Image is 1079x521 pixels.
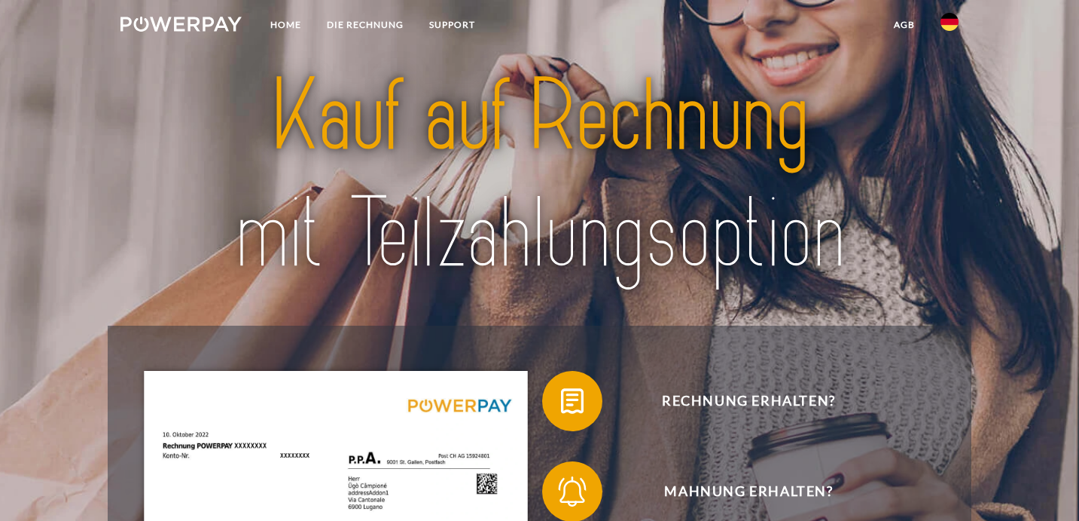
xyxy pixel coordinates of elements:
[553,382,591,420] img: qb_bill.svg
[881,11,928,38] a: agb
[553,473,591,510] img: qb_bell.svg
[542,371,934,431] button: Rechnung erhalten?
[564,371,933,431] span: Rechnung erhalten?
[162,52,917,299] img: title-powerpay_de.svg
[314,11,416,38] a: DIE RECHNUNG
[258,11,314,38] a: Home
[940,13,959,31] img: de
[120,17,242,32] img: logo-powerpay-white.svg
[416,11,488,38] a: SUPPORT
